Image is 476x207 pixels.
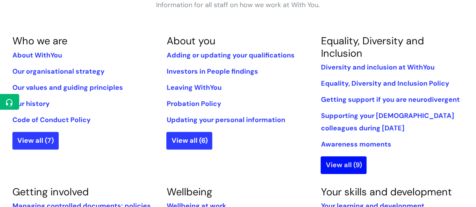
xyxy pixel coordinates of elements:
[12,83,123,92] a: Our values and guiding principles
[166,67,258,76] a: Investors in People findings
[12,185,89,198] a: Getting involved
[321,111,454,132] a: Supporting your [DEMOGRAPHIC_DATA] colleagues during [DATE]
[12,115,91,124] a: Code of Conduct Policy
[12,34,67,47] a: Who we are
[321,79,449,88] a: Equality, Diversity and Inclusion Policy
[12,99,50,108] a: Our history
[12,132,59,149] a: View all (7)
[166,132,212,149] a: View all (6)
[321,156,367,174] a: View all (9)
[166,34,215,47] a: About you
[166,51,294,60] a: Adding or updating your qualifications
[166,185,212,198] a: Wellbeing
[321,185,452,198] a: Your skills and development
[12,67,105,76] a: Our organisational strategy
[12,51,62,60] a: About WithYou
[166,115,285,124] a: Updating your personal information
[321,95,459,104] a: Getting support if you are neurodivergent
[321,34,424,59] a: Equality, Diversity and Inclusion
[166,99,221,108] a: Probation Policy
[166,83,221,92] a: Leaving WithYou
[321,63,434,72] a: Diversity and inclusion at WithYou
[321,140,391,149] a: Awareness moments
